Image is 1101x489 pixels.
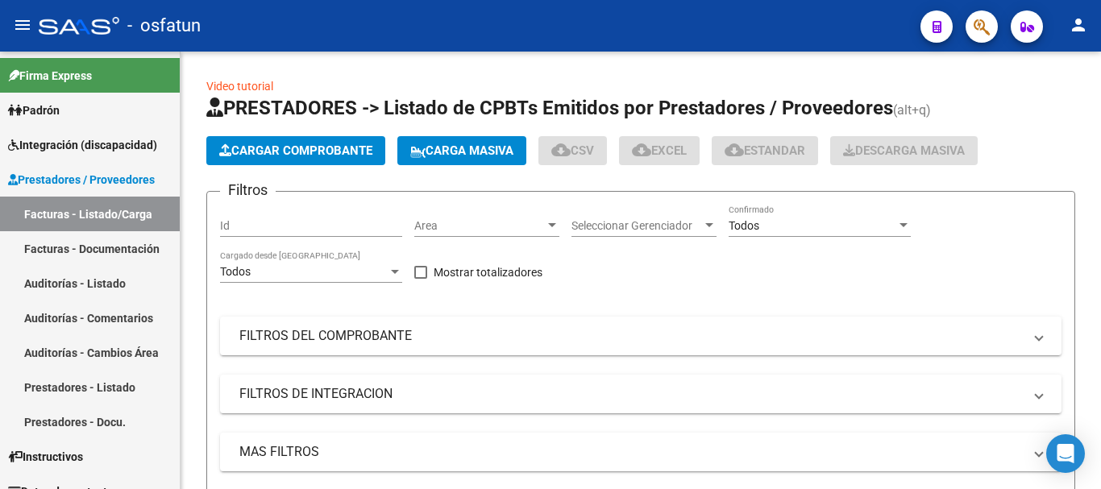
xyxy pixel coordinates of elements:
span: (alt+q) [893,102,931,118]
mat-expansion-panel-header: FILTROS DE INTEGRACION [220,375,1062,413]
span: Integración (discapacidad) [8,136,157,154]
mat-panel-title: FILTROS DE INTEGRACION [239,385,1023,403]
span: Todos [729,219,759,232]
button: Estandar [712,136,818,165]
button: EXCEL [619,136,700,165]
span: Mostrar totalizadores [434,263,542,282]
mat-icon: cloud_download [632,140,651,160]
span: Firma Express [8,67,92,85]
span: Seleccionar Gerenciador [571,219,702,233]
span: Descarga Masiva [843,143,965,158]
button: Descarga Masiva [830,136,978,165]
span: Padrón [8,102,60,119]
button: CSV [538,136,607,165]
span: Todos [220,265,251,278]
mat-expansion-panel-header: FILTROS DEL COMPROBANTE [220,317,1062,355]
mat-icon: cloud_download [551,140,571,160]
a: Video tutorial [206,80,273,93]
span: EXCEL [632,143,687,158]
div: Open Intercom Messenger [1046,434,1085,473]
button: Carga Masiva [397,136,526,165]
span: Estandar [725,143,805,158]
span: Carga Masiva [410,143,513,158]
span: Cargar Comprobante [219,143,372,158]
app-download-masive: Descarga masiva de comprobantes (adjuntos) [830,136,978,165]
mat-expansion-panel-header: MAS FILTROS [220,433,1062,471]
mat-panel-title: MAS FILTROS [239,443,1023,461]
span: PRESTADORES -> Listado de CPBTs Emitidos por Prestadores / Proveedores [206,97,893,119]
mat-icon: cloud_download [725,140,744,160]
h3: Filtros [220,179,276,201]
span: CSV [551,143,594,158]
span: - osfatun [127,8,201,44]
span: Instructivos [8,448,83,466]
mat-icon: person [1069,15,1088,35]
span: Prestadores / Proveedores [8,171,155,189]
mat-icon: menu [13,15,32,35]
button: Cargar Comprobante [206,136,385,165]
span: Area [414,219,545,233]
mat-panel-title: FILTROS DEL COMPROBANTE [239,327,1023,345]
